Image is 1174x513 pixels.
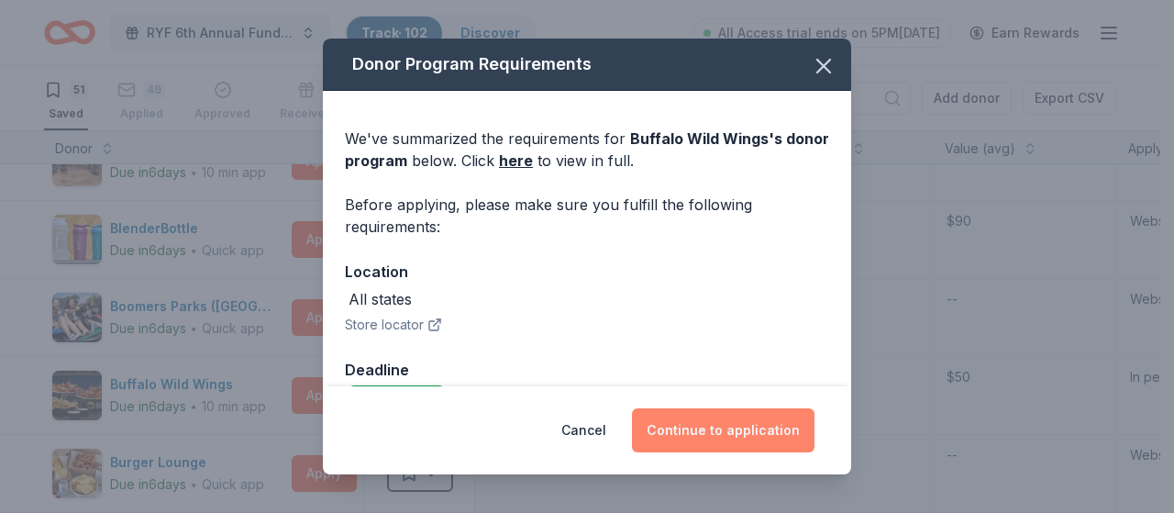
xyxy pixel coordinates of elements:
[345,194,829,238] div: Before applying, please make sure you fulfill the following requirements:
[349,288,412,310] div: All states
[345,260,829,284] div: Location
[345,128,829,172] div: We've summarized the requirements for below. Click to view in full.
[499,150,533,172] a: here
[561,408,606,452] button: Cancel
[632,408,814,452] button: Continue to application
[345,358,829,382] div: Deadline
[345,314,442,336] button: Store locator
[323,39,851,91] div: Donor Program Requirements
